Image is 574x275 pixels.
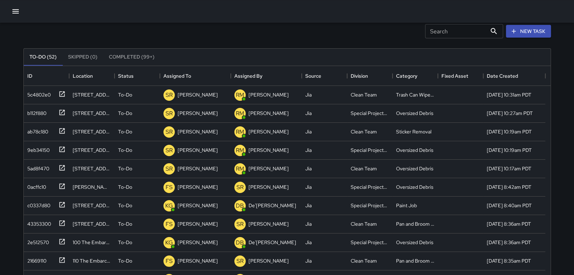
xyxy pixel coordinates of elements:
[305,110,312,117] div: Jia
[115,66,160,86] div: Status
[178,91,218,98] p: [PERSON_NAME]
[166,146,173,155] p: SR
[249,239,296,246] p: De'[PERSON_NAME]
[73,110,111,117] div: 1 Market Street
[178,202,218,209] p: [PERSON_NAME]
[234,66,262,86] div: Assigned By
[441,66,468,86] div: Fixed Asset
[487,91,531,98] div: 9/18/2025, 10:31am PDT
[24,236,49,246] div: 2e512570
[487,220,531,227] div: 9/18/2025, 8:36am PDT
[236,220,244,229] p: SR
[396,66,417,86] div: Category
[236,257,244,265] p: SR
[305,165,312,172] div: Jia
[178,257,218,264] p: [PERSON_NAME]
[351,165,377,172] div: Clean Team
[438,66,483,86] div: Fixed Asset
[166,165,173,173] p: SR
[249,183,289,191] p: [PERSON_NAME]
[73,183,111,191] div: Halleck Street
[236,146,244,155] p: RM
[160,66,231,86] div: Assigned To
[351,220,377,227] div: Clean Team
[487,147,532,154] div: 9/18/2025, 10:19am PDT
[118,183,132,191] p: To-Do
[487,165,531,172] div: 9/18/2025, 10:17am PDT
[118,257,132,264] p: To-Do
[166,257,173,265] p: FS
[24,218,51,227] div: 43353300
[483,66,545,86] div: Date Created
[347,66,392,86] div: Division
[487,202,532,209] div: 9/18/2025, 8:40am PDT
[24,254,46,264] div: 21669110
[351,128,377,135] div: Clean Team
[103,49,160,66] button: Completed (99+)
[351,183,389,191] div: Special Projects Team
[249,220,289,227] p: [PERSON_NAME]
[249,91,289,98] p: [PERSON_NAME]
[236,128,244,136] p: RM
[24,125,48,135] div: ab78c180
[351,66,368,86] div: Division
[118,202,132,209] p: To-Do
[396,91,434,98] div: Trash Can Wiped Down
[396,128,431,135] div: Sticker Removal
[351,110,389,117] div: Special Projects Team
[73,202,111,209] div: 251 Front Street
[24,162,49,172] div: 5ad8f470
[27,66,32,86] div: ID
[487,239,531,246] div: 9/18/2025, 8:36am PDT
[24,66,69,86] div: ID
[165,238,173,247] p: KG
[487,183,531,191] div: 9/18/2025, 8:42am PDT
[118,91,132,98] p: To-Do
[24,107,46,117] div: b112f880
[166,91,173,99] p: SR
[166,109,173,118] p: SR
[24,181,46,191] div: 0acffc10
[351,202,389,209] div: Special Projects Team
[178,165,218,172] p: [PERSON_NAME]
[236,238,244,247] p: DB
[249,128,289,135] p: [PERSON_NAME]
[351,91,377,98] div: Clean Team
[166,183,173,192] p: FS
[236,109,244,118] p: RM
[178,128,218,135] p: [PERSON_NAME]
[118,239,132,246] p: To-Do
[305,239,312,246] div: Jia
[305,91,312,98] div: Jia
[73,66,93,86] div: Location
[396,165,433,172] div: Oversized Debris
[118,66,134,86] div: Status
[249,110,289,117] p: [PERSON_NAME]
[305,66,321,86] div: Source
[396,183,433,191] div: Oversized Debris
[487,110,533,117] div: 9/18/2025, 10:27am PDT
[166,220,173,229] p: FS
[163,66,191,86] div: Assigned To
[396,202,417,209] div: Paint Job
[351,239,389,246] div: Special Projects Team
[236,202,244,210] p: DB
[69,66,115,86] div: Location
[62,49,103,66] button: Skipped (0)
[24,199,50,209] div: c0337d80
[396,220,434,227] div: Pan and Broom Block Faces
[231,66,302,86] div: Assigned By
[305,202,312,209] div: Jia
[249,147,289,154] p: [PERSON_NAME]
[487,257,531,264] div: 9/18/2025, 8:35am PDT
[24,88,51,98] div: 5c4802e0
[166,128,173,136] p: SR
[236,183,244,192] p: SR
[249,165,289,172] p: [PERSON_NAME]
[178,220,218,227] p: [PERSON_NAME]
[396,239,433,246] div: Oversized Debris
[351,147,389,154] div: Special Projects Team
[118,128,132,135] p: To-Do
[506,25,551,38] button: New Task
[73,147,111,154] div: 575 Market Street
